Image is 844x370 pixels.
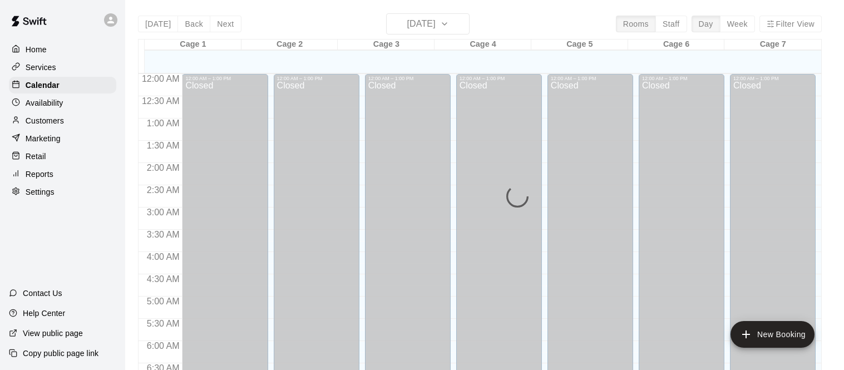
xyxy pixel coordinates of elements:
[23,308,65,319] p: Help Center
[9,148,116,165] a: Retail
[144,319,182,328] span: 5:30 AM
[628,40,725,50] div: Cage 6
[733,76,812,81] div: 12:00 AM – 1:00 PM
[26,133,61,144] p: Marketing
[338,40,435,50] div: Cage 3
[139,96,182,106] span: 12:30 AM
[144,341,182,351] span: 6:00 AM
[9,166,116,182] a: Reports
[551,76,630,81] div: 12:00 AM – 1:00 PM
[642,76,721,81] div: 12:00 AM – 1:00 PM
[9,77,116,93] a: Calendar
[9,112,116,129] a: Customers
[241,40,338,50] div: Cage 2
[368,76,447,81] div: 12:00 AM – 1:00 PM
[144,163,182,172] span: 2:00 AM
[23,348,98,359] p: Copy public page link
[277,76,356,81] div: 12:00 AM – 1:00 PM
[731,321,815,348] button: add
[460,76,539,81] div: 12:00 AM – 1:00 PM
[139,74,182,83] span: 12:00 AM
[23,328,83,339] p: View public page
[9,95,116,111] a: Availability
[26,44,47,55] p: Home
[26,80,60,91] p: Calendar
[144,185,182,195] span: 2:30 AM
[26,151,46,162] p: Retail
[9,41,116,58] a: Home
[724,40,821,50] div: Cage 7
[26,115,64,126] p: Customers
[144,230,182,239] span: 3:30 AM
[144,252,182,262] span: 4:00 AM
[144,119,182,128] span: 1:00 AM
[26,169,53,180] p: Reports
[144,141,182,150] span: 1:30 AM
[531,40,628,50] div: Cage 5
[26,186,55,198] p: Settings
[9,130,116,147] a: Marketing
[144,208,182,217] span: 3:00 AM
[26,97,63,108] p: Availability
[23,288,62,299] p: Contact Us
[145,40,241,50] div: Cage 1
[144,274,182,284] span: 4:30 AM
[26,62,56,73] p: Services
[144,297,182,306] span: 5:00 AM
[9,59,116,76] a: Services
[435,40,531,50] div: Cage 4
[185,76,264,81] div: 12:00 AM – 1:00 PM
[9,184,116,200] a: Settings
